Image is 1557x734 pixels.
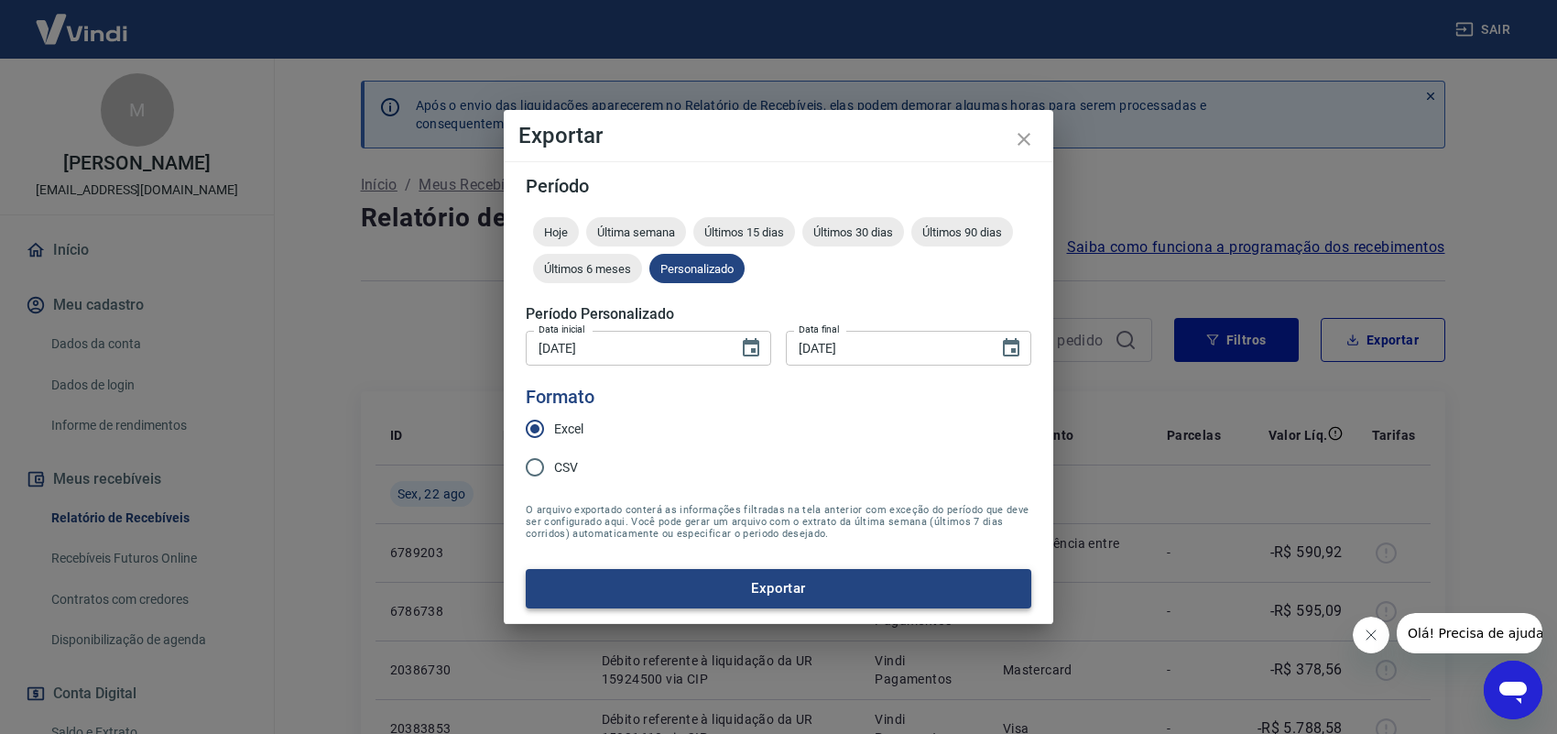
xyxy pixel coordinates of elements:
span: CSV [554,458,578,477]
legend: Formato [526,384,594,411]
div: Últimos 90 dias [911,217,1013,246]
div: Hoje [533,217,579,246]
iframe: Mensagem da empresa [1397,613,1542,653]
div: Últimos 15 dias [693,217,795,246]
span: Última semana [586,225,686,239]
button: Choose date, selected date is 22 de ago de 2025 [733,330,769,367]
span: O arquivo exportado conterá as informações filtradas na tela anterior com exceção do período que ... [526,504,1031,540]
span: Últimos 6 meses [533,262,642,276]
input: DD/MM/YYYY [786,331,985,365]
iframe: Fechar mensagem [1353,617,1389,653]
button: Exportar [526,569,1031,608]
label: Data inicial [539,323,585,336]
button: Choose date, selected date is 22 de ago de 2025 [993,330,1029,367]
div: Últimos 6 meses [533,254,642,283]
label: Data final [799,323,840,336]
span: Olá! Precisa de ajuda? [11,13,154,27]
input: DD/MM/YYYY [526,331,725,365]
span: Personalizado [649,262,745,276]
iframe: Botão para abrir a janela de mensagens [1484,661,1542,719]
h5: Período [526,177,1031,195]
h5: Período Personalizado [526,305,1031,323]
div: Personalizado [649,254,745,283]
span: Últimos 30 dias [802,225,904,239]
div: Últimos 30 dias [802,217,904,246]
span: Excel [554,420,583,439]
div: Última semana [586,217,686,246]
span: Hoje [533,225,579,239]
h4: Exportar [518,125,1039,147]
span: Últimos 90 dias [911,225,1013,239]
span: Últimos 15 dias [693,225,795,239]
button: close [1002,117,1046,161]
